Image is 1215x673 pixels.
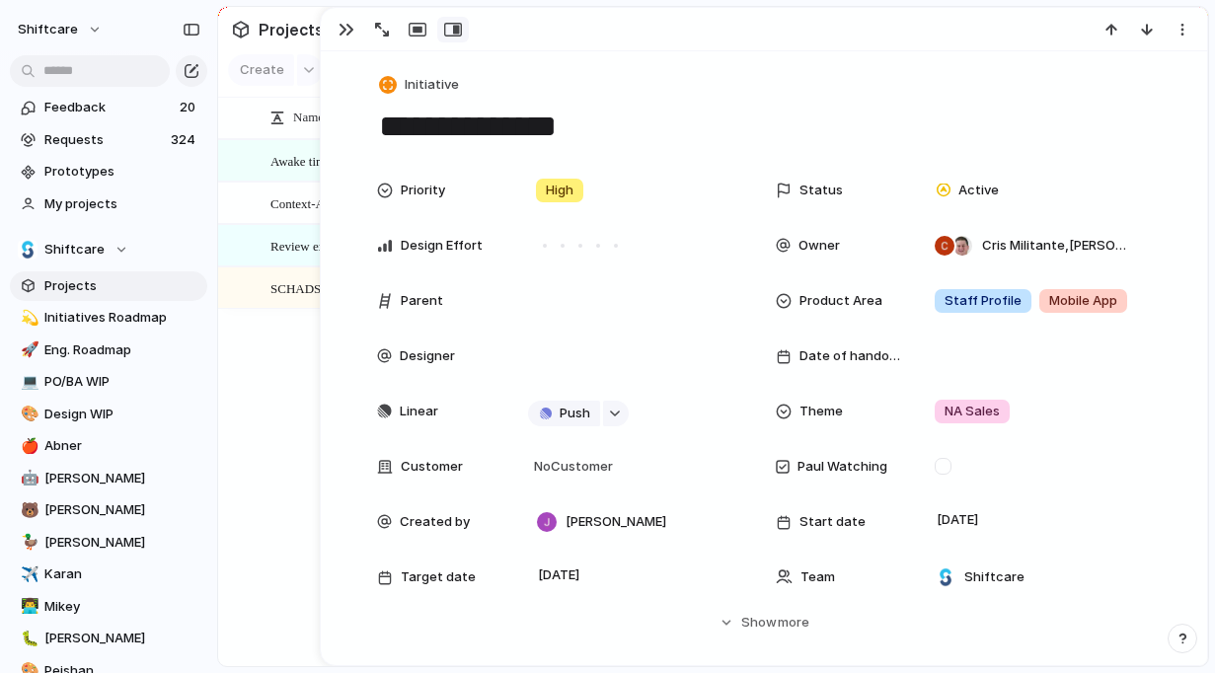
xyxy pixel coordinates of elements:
span: 20 [180,98,199,117]
button: 🦆 [18,533,38,553]
button: shiftcare [9,14,113,45]
span: Design Effort [401,236,483,256]
span: Awake time [270,149,332,172]
span: [DATE] [932,508,984,532]
span: Design WIP [44,405,200,424]
div: 🐻 [21,499,35,522]
div: 🎨 [21,403,35,425]
button: Shiftcare [10,235,207,264]
span: Prototypes [44,162,200,182]
a: Requests324 [10,125,207,155]
span: Linear [400,402,438,421]
a: 🦆[PERSON_NAME] [10,528,207,558]
span: Customer [401,457,463,477]
a: 🚀Eng. Roadmap [10,336,207,365]
div: 💫 [21,307,35,330]
span: [PERSON_NAME] [44,533,200,553]
div: 🦆 [21,531,35,554]
span: Theme [799,402,843,421]
span: Staff Profile [945,291,1022,311]
span: Abner [44,436,200,456]
a: Prototypes [10,157,207,187]
button: ✈️ [18,564,38,584]
a: 🐻[PERSON_NAME] [10,495,207,525]
span: Mobile App [1049,291,1117,311]
div: 👨‍💻 [21,595,35,618]
div: 🚀 [21,338,35,361]
div: 🍎 [21,435,35,458]
button: 🍎 [18,436,38,456]
div: 🤖 [21,467,35,489]
button: 💫 [18,308,38,328]
span: PO/BA WIP [44,372,200,392]
span: Start date [799,512,866,532]
a: 🎨Design WIP [10,400,207,429]
span: Owner [798,236,840,256]
a: Feedback20 [10,93,207,122]
span: [PERSON_NAME] [44,500,200,520]
span: more [778,613,809,633]
span: [PERSON_NAME] [44,469,200,488]
span: Cris Militante , [PERSON_NAME] [982,236,1134,256]
span: [DATE] [533,563,585,587]
span: My projects [44,194,200,214]
span: Name [293,108,324,127]
span: Karan [44,564,200,584]
span: High [546,181,573,200]
span: Mikey [44,597,200,617]
div: 💻 [21,371,35,394]
span: Initiative [405,75,459,95]
a: 💻PO/BA WIP [10,367,207,397]
span: shiftcare [18,20,78,39]
span: Requests [44,130,165,150]
a: ✈️Karan [10,560,207,589]
button: 🚀 [18,340,38,360]
button: 🐻 [18,500,38,520]
button: Push [528,401,600,426]
span: Shiftcare [44,240,105,260]
div: ✈️ [21,563,35,586]
span: NA Sales [945,402,1000,421]
a: Projects [10,271,207,301]
span: Team [800,567,835,587]
a: 👨‍💻Mikey [10,592,207,622]
span: Active [958,181,999,200]
button: Initiative [375,71,465,100]
span: Push [560,404,590,423]
a: 🍎Abner [10,431,207,461]
span: Parent [401,291,443,311]
a: 💫Initiatives Roadmap [10,303,207,333]
span: [PERSON_NAME] [44,629,200,648]
span: [PERSON_NAME] [566,512,666,532]
span: Initiatives Roadmap [44,308,200,328]
span: No Customer [528,457,613,477]
a: 🐛[PERSON_NAME] [10,624,207,653]
a: My projects [10,189,207,219]
a: 🤖[PERSON_NAME] [10,464,207,493]
span: Shiftcare [964,567,1025,587]
span: Status [799,181,843,200]
button: 🎨 [18,405,38,424]
span: Created by [400,512,470,532]
button: 🤖 [18,469,38,488]
span: Priority [401,181,445,200]
span: Projects [255,12,328,47]
span: Eng. Roadmap [44,340,200,360]
span: 324 [171,130,199,150]
span: Feedback [44,98,174,117]
button: 💻 [18,372,38,392]
span: Paul Watching [797,457,887,477]
button: 🐛 [18,629,38,648]
div: 🐛 [21,628,35,650]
